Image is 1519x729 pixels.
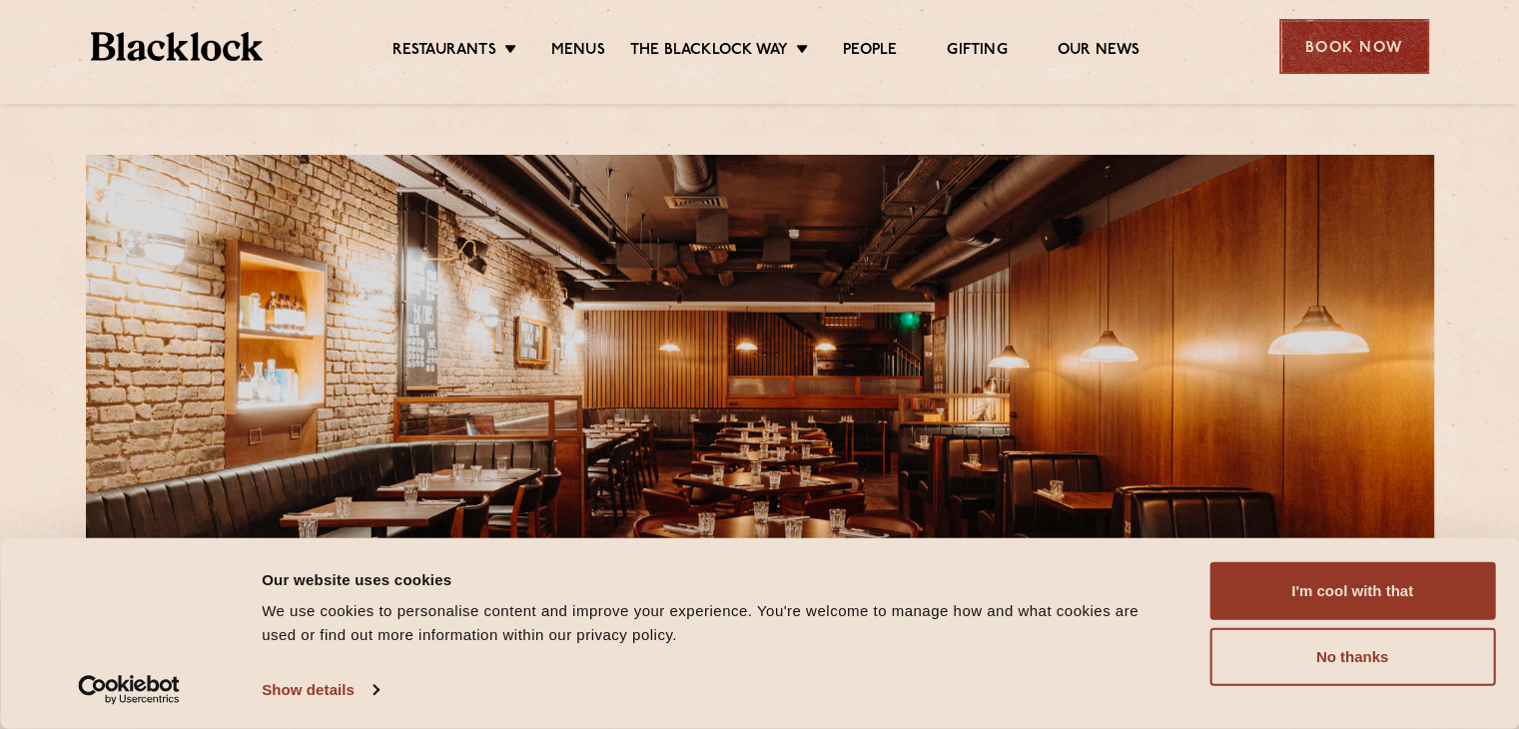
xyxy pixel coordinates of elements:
[262,599,1164,647] div: We use cookies to personalise content and improve your experience. You're welcome to manage how a...
[630,41,788,63] a: The Blacklock Way
[551,41,605,63] a: Menus
[1279,19,1429,74] div: Book Now
[1058,41,1140,63] a: Our News
[1209,562,1495,620] button: I'm cool with that
[1209,628,1495,686] button: No thanks
[843,41,897,63] a: People
[392,41,496,63] a: Restaurants
[262,567,1164,591] div: Our website uses cookies
[262,675,378,705] a: Show details
[947,41,1007,63] a: Gifting
[42,675,217,705] a: Usercentrics Cookiebot - opens in a new window
[91,32,264,61] img: BL_Textured_Logo-footer-cropped.svg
